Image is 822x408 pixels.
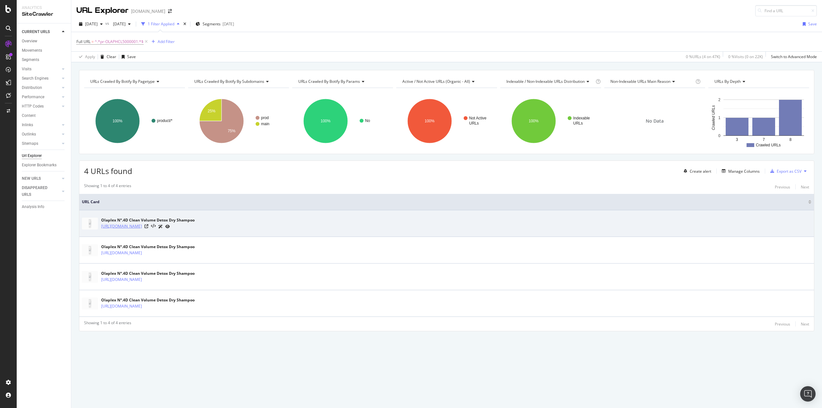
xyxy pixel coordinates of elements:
a: DISAPPEARED URLS [22,185,60,198]
div: [DOMAIN_NAME] [131,8,165,14]
a: [URL][DOMAIN_NAME] [101,223,142,230]
span: vs [105,21,110,26]
button: Save [800,19,817,29]
text: Crawled URLs [711,105,715,130]
a: HTTP Codes [22,103,60,110]
text: main [261,122,269,126]
div: Switch to Advanced Mode [771,54,817,59]
div: NEW URLS [22,175,41,182]
img: main image [82,271,98,283]
h4: URLs by Depth [713,76,803,87]
span: 2025 Sep. 21st [110,21,126,27]
div: Olaplex Nº.4D Clean Volume Detox Dry Shampoo [101,297,195,303]
a: [URL][DOMAIN_NAME] [101,250,142,256]
a: AI Url Details [158,223,163,230]
div: times [182,21,188,27]
button: Manage Columns [719,167,760,175]
a: Performance [22,94,60,100]
a: CURRENT URLS [22,29,60,35]
button: Clear [98,52,116,62]
text: 3 [736,137,738,142]
div: Inlinks [22,122,33,128]
button: [DATE] [76,19,105,29]
div: Apply [85,54,95,59]
div: 0 % URLs ( 4 on 47K ) [686,54,720,59]
span: URLs Crawled By Botify By pagetype [90,79,155,84]
div: Analytics [22,5,66,11]
text: No [365,118,370,123]
img: main image [82,218,98,230]
input: Find a URL [755,5,817,16]
h4: Active / Not Active URLs [401,76,491,87]
text: Crawled URLs [756,143,781,147]
a: Url Explorer [22,152,66,159]
div: Showing 1 to 4 of 4 entries [84,183,131,191]
text: 1 [718,116,721,120]
button: Next [801,320,809,328]
div: Movements [22,47,42,54]
text: 0 [718,134,721,138]
text: 8 [789,137,791,142]
img: main image [82,244,98,256]
svg: A chart. [84,93,185,149]
div: arrow-right-arrow-left [168,9,172,13]
text: URLs [469,121,479,126]
span: URLs by Depth [714,79,741,84]
img: main image [82,298,98,310]
span: ^.*pr-OLAPHCL5000001.*$ [95,37,144,46]
div: Sitemaps [22,140,38,147]
div: Search Engines [22,75,48,82]
div: Previous [775,321,790,327]
a: [URL][DOMAIN_NAME] [101,303,142,309]
div: Segments [22,56,39,63]
div: Performance [22,94,44,100]
h4: Indexable / Non-Indexable URLs Distribution [505,76,594,87]
text: Indexable [573,116,590,120]
span: 2025 Oct. 5th [85,21,98,27]
div: SiteCrawler [22,11,66,18]
div: Open Intercom Messenger [800,386,816,402]
span: = [92,39,94,44]
div: Visits [22,66,31,73]
span: Non-Indexable URLs Main Reason [610,79,670,84]
div: Manage Columns [728,169,760,174]
a: URL Inspection [165,223,170,230]
button: Create alert [681,166,711,176]
span: 4 URLs found [84,166,132,176]
div: A chart. [396,93,497,149]
text: product/* [157,118,172,123]
a: Visit Online Page [144,224,148,228]
div: 1 Filter Applied [148,21,174,27]
div: Overview [22,38,37,45]
span: No Data [646,118,664,124]
div: Olaplex Nº.4D Clean Volume Detox Dry Shampoo [101,217,195,223]
a: Inlinks [22,122,60,128]
div: [DATE] [223,21,234,27]
button: Export as CSV [768,166,801,176]
text: 100% [320,119,330,123]
div: Analysis Info [22,204,44,210]
a: [URL][DOMAIN_NAME] [101,276,142,283]
div: Explorer Bookmarks [22,162,57,169]
div: A chart. [188,93,289,149]
div: Export as CSV [777,169,801,174]
div: Previous [775,184,790,190]
svg: A chart. [292,93,393,149]
text: 7 [763,137,765,142]
text: 100% [113,119,123,123]
button: 1 Filter Applied [139,19,182,29]
a: Explorer Bookmarks [22,162,66,169]
button: Apply [76,52,95,62]
svg: A chart. [500,93,601,149]
text: 100% [424,119,434,123]
div: Next [801,184,809,190]
div: Url Explorer [22,152,42,159]
svg: A chart. [708,93,809,149]
div: Olaplex Nº.4D Clean Volume Detox Dry Shampoo [101,244,195,250]
h4: URLs Crawled By Botify By subdomains [193,76,283,87]
span: Active / Not Active URLs (organic - all) [402,79,470,84]
a: Search Engines [22,75,60,82]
